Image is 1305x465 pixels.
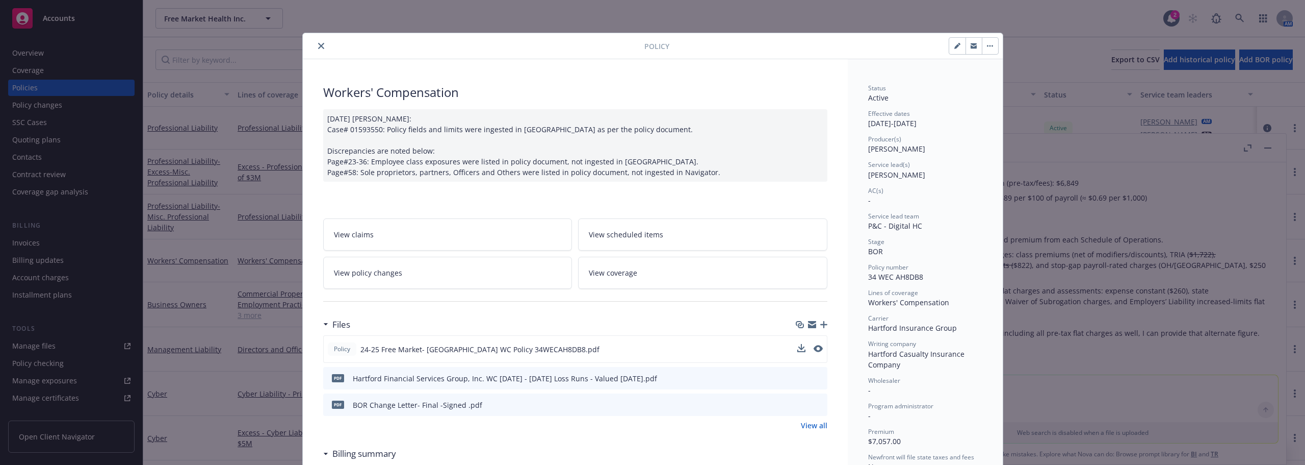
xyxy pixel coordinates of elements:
span: Hartford Casualty Insurance Company [868,349,967,370]
span: BOR [868,247,883,256]
span: Writing company [868,339,916,348]
span: Carrier [868,314,889,323]
span: Stage [868,237,884,246]
span: View claims [334,229,374,240]
span: Active [868,93,889,103]
span: $7,057.00 [868,436,901,446]
div: [DATE] [PERSON_NAME]: Case# 01593550: Policy fields and limits were ingested in [GEOGRAPHIC_DATA]... [323,109,827,182]
span: [PERSON_NAME] [868,170,925,180]
div: Billing summary [323,447,396,460]
span: - [868,385,871,395]
span: 34 WEC AH8DB8 [868,272,923,282]
span: Effective dates [868,109,910,118]
span: View scheduled items [589,229,663,240]
span: - [868,411,871,421]
span: Service lead(s) [868,160,910,169]
div: Files [323,318,350,331]
button: close [315,40,327,52]
a: View coverage [578,257,827,289]
span: Policy number [868,263,908,272]
span: Status [868,84,886,92]
a: View policy changes [323,257,572,289]
a: View all [801,420,827,431]
span: Newfront will file state taxes and fees [868,453,974,461]
span: Premium [868,427,894,436]
a: View claims [323,218,572,251]
span: Service lead team [868,212,919,221]
span: Hartford Insurance Group [868,323,957,333]
button: download file [797,344,805,355]
span: Lines of coverage [868,288,918,297]
span: [PERSON_NAME] [868,144,925,154]
span: Wholesaler [868,376,900,385]
button: preview file [814,345,823,352]
div: [DATE] - [DATE] [868,109,982,129]
span: Policy [644,41,669,52]
div: Workers' Compensation [868,297,982,308]
span: AC(s) [868,186,883,195]
span: - [868,195,871,205]
div: Workers' Compensation [323,84,827,101]
h3: Billing summary [332,447,396,460]
h3: Files [332,318,350,331]
span: View policy changes [334,267,402,278]
button: download file [797,344,805,352]
span: View coverage [589,267,637,278]
div: Hartford Financial Services Group, Inc. WC [DATE] - [DATE] Loss Runs - Valued [DATE].pdf [353,373,657,384]
button: preview file [814,373,823,384]
a: View scheduled items [578,218,827,251]
button: preview file [814,400,823,410]
span: Program administrator [868,402,933,410]
button: preview file [814,344,823,355]
div: BOR Change Letter- Final -Signed .pdf [353,400,482,410]
span: P&C - Digital HC [868,221,922,231]
span: pdf [332,374,344,382]
span: pdf [332,401,344,408]
span: Policy [332,345,352,354]
button: download file [798,373,806,384]
span: Producer(s) [868,135,901,143]
button: download file [798,400,806,410]
span: 24-25 Free Market- [GEOGRAPHIC_DATA] WC Policy 34WECAH8DB8.pdf [360,344,599,355]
